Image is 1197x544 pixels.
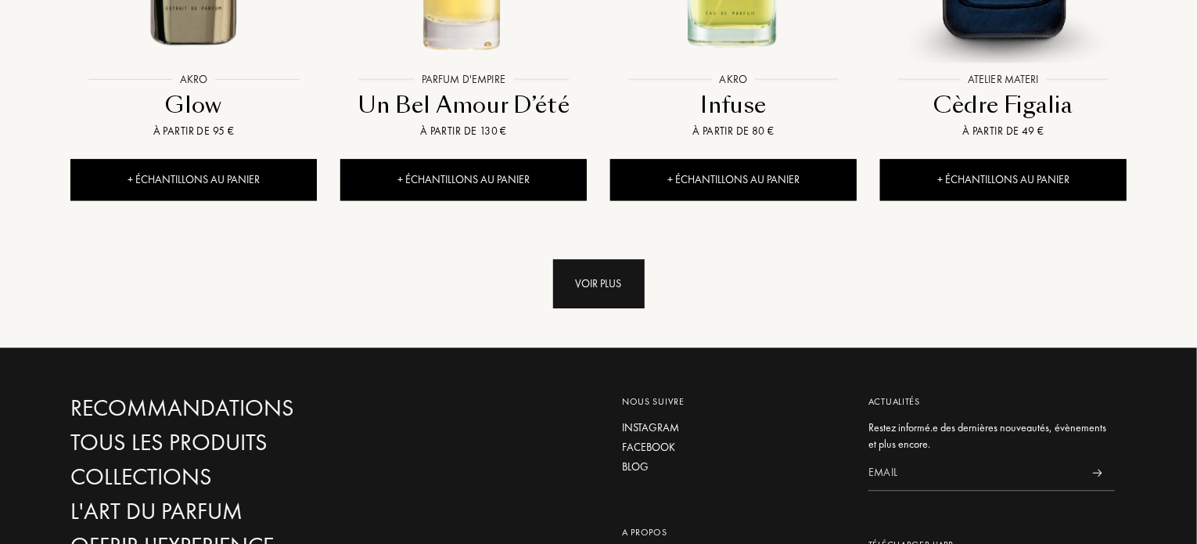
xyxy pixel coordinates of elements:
[610,159,857,200] div: + Échantillons au panier
[70,429,407,456] a: Tous les produits
[622,459,845,475] a: Blog
[868,394,1115,409] div: Actualités
[1092,469,1102,477] img: news_send.svg
[622,394,845,409] div: Nous suivre
[622,525,845,539] div: A propos
[622,439,845,456] a: Facebook
[868,420,1115,452] div: Restez informé.e des dernières nouveautés, évènements et plus encore.
[553,259,645,308] div: Voir plus
[868,456,1080,491] input: Email
[70,463,407,491] a: Collections
[70,394,407,422] a: Recommandations
[880,159,1127,200] div: + Échantillons au panier
[77,123,311,139] div: À partir de 95 €
[70,159,317,200] div: + Échantillons au panier
[616,123,850,139] div: À partir de 80 €
[886,123,1120,139] div: À partir de 49 €
[340,159,587,200] div: + Échantillons au panier
[622,420,845,436] a: Instagram
[70,498,407,525] a: L'Art du Parfum
[347,123,581,139] div: À partir de 130 €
